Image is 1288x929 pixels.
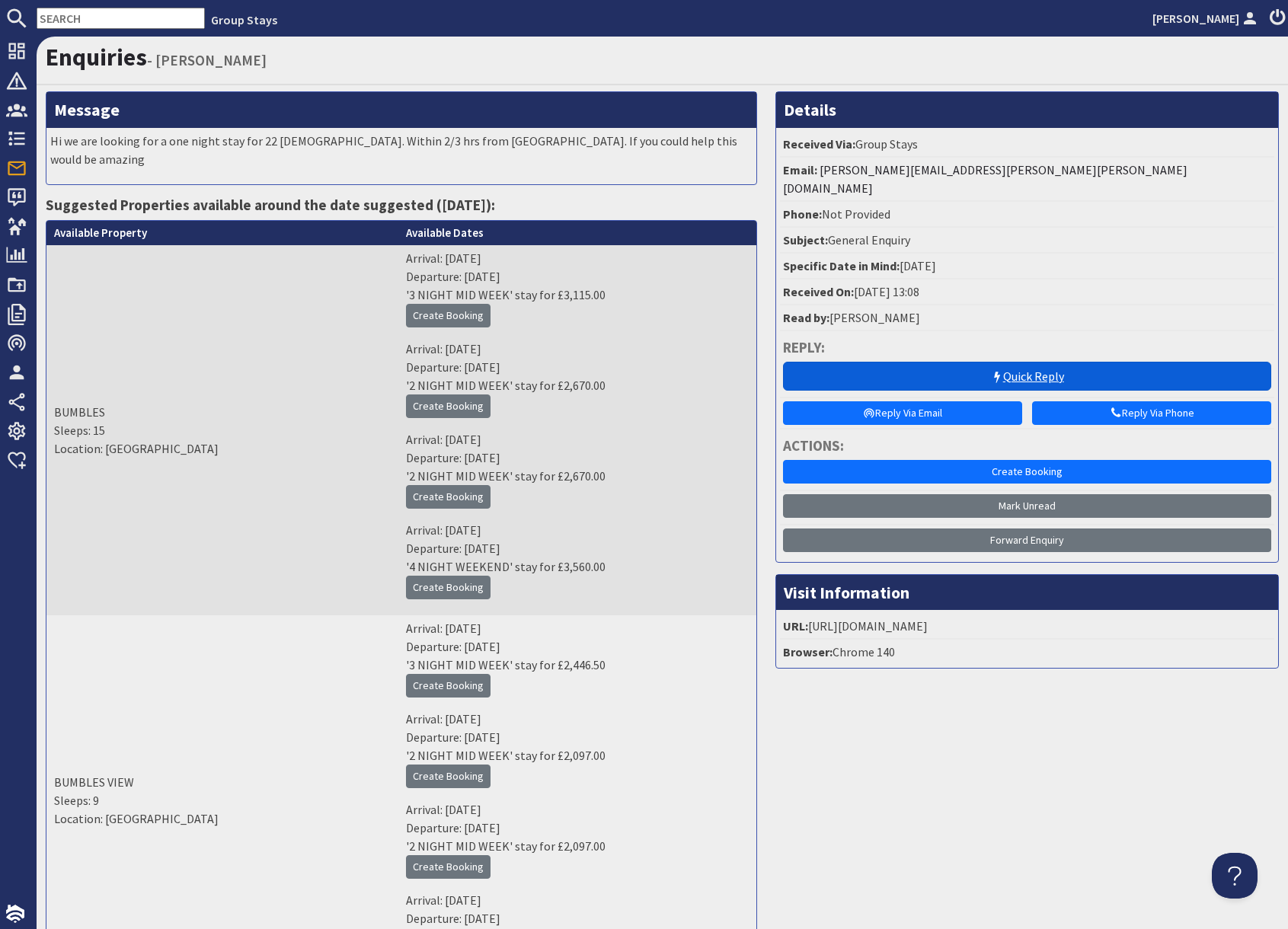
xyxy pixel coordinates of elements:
h3: Message [46,92,756,127]
strong: Received On: [783,284,854,299]
span: Arrival: [DATE] [406,341,481,356]
span: Arrival: [DATE] [406,432,481,447]
strong: Specific Date in Mind: [783,258,900,273]
a: Create Booking [406,765,491,788]
small: - [PERSON_NAME] [147,51,267,69]
a: [PERSON_NAME][EMAIL_ADDRESS][PERSON_NAME][PERSON_NAME][DOMAIN_NAME] [783,162,1187,196]
strong: Received Via: [783,136,855,152]
span: Arrival: [DATE] [406,892,481,908]
h3: Details [776,92,1278,127]
a: Reply Via Phone [1032,401,1271,425]
img: staytech_i_w-64f4e8e9ee0a9c174fd5317b4b171b261742d2d393467e5bdba4413f4f884c10.svg [6,905,24,923]
a: Enquiries [46,42,147,72]
iframe: Toggle Customer Support [1212,853,1258,899]
p: Hi we are looking for a one night stay for 22 [DEMOGRAPHIC_DATA]. Within 2/3 hrs from [GEOGRAPHIC... [50,132,753,168]
span: '3 NIGHT MID WEEK' stay for £3,115.00 [406,287,606,321]
a: Create Booking [406,394,491,418]
span: Departure: [DATE] [406,911,500,926]
li: Chrome 140 [780,640,1274,664]
strong: Email: [783,162,817,177]
span: Departure: [DATE] [406,729,500,745]
a: Quick Reply [783,362,1271,391]
span: Arrival: [DATE] [406,711,481,726]
a: Reply Via Email [783,401,1022,425]
span: '2 NIGHT MID WEEK' stay for £2,097.00 [406,838,606,873]
span: Departure: [DATE] [406,820,500,835]
span: '2 NIGHT MID WEEK' stay for £2,670.00 [406,378,606,412]
span: Arrival: [DATE] [406,621,481,636]
strong: Subject: [783,232,828,247]
a: Create Booking [783,460,1271,484]
th: Available Dates [398,221,756,246]
h4: Actions: [783,437,1271,455]
li: Group Stays [780,132,1274,158]
span: Arrival: [DATE] [406,251,481,266]
li: Not Provided [780,202,1274,228]
a: Create Booking [406,855,491,879]
span: Arrival: [DATE] [406,522,481,538]
a: Mark Unread [783,494,1271,518]
input: SEARCH [37,8,205,29]
a: Group Stays [211,12,277,27]
strong: Read by: [783,310,829,325]
a: Create Booking [406,674,491,698]
span: Arrival: [DATE] [406,802,481,817]
span: '2 NIGHT MID WEEK' stay for £2,670.00 [406,468,606,503]
span: '3 NIGHT MID WEEK' stay for £2,446.50 [406,657,606,691]
th: Available Property [46,221,398,246]
li: [PERSON_NAME] [780,305,1274,331]
h4: Suggested Properties available around the date suggested ([DATE]): [46,196,757,214]
strong: URL: [783,618,808,634]
span: Departure: [DATE] [406,450,500,465]
span: Departure: [DATE] [406,541,500,556]
h3: Visit Information [776,575,1278,610]
span: Departure: [DATE] [406,269,500,284]
a: [PERSON_NAME] [1152,9,1261,27]
li: General Enquiry [780,228,1274,254]
h4: Reply: [783,339,1271,356]
li: [URL][DOMAIN_NAME] [780,614,1274,640]
span: '2 NIGHT MID WEEK' stay for £2,097.00 [406,748,606,782]
td: BUMBLES Sleeps: 15 Location: [GEOGRAPHIC_DATA] [46,245,398,615]
span: Departure: [DATE] [406,639,500,654]
a: Forward Enquiry [783,528,1271,552]
a: Create Booking [406,304,491,327]
strong: Phone: [783,206,822,222]
span: Departure: [DATE] [406,359,500,375]
span: '4 NIGHT WEEKEND' stay for £3,560.00 [406,559,606,593]
a: Create Booking [406,576,491,599]
strong: Browser: [783,644,833,659]
li: [DATE] [780,254,1274,279]
a: Create Booking [406,485,491,509]
li: [DATE] 13:08 [780,279,1274,305]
